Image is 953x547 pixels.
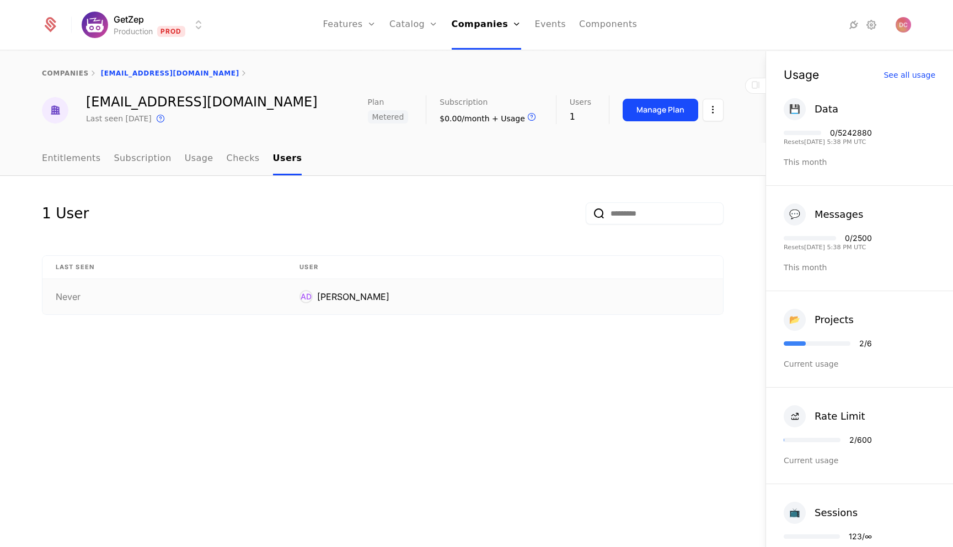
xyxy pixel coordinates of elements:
[784,455,935,466] div: Current usage
[273,143,302,175] a: Users
[784,98,838,120] button: 💾Data
[784,502,806,524] div: 📺
[86,113,152,124] div: Last seen [DATE]
[845,234,872,242] div: 0 / 2500
[82,12,108,38] img: GetZep
[317,290,389,303] div: [PERSON_NAME]
[42,143,101,175] a: Entitlements
[85,13,205,37] button: Select environment
[849,436,872,444] div: 2 / 600
[286,256,723,279] th: User
[570,110,591,124] div: 1
[636,104,684,115] div: Manage Plan
[185,143,213,175] a: Usage
[784,262,935,273] div: This month
[859,340,872,347] div: 2 / 6
[86,95,318,109] div: [EMAIL_ADDRESS][DOMAIN_NAME]
[42,143,724,175] nav: Main
[784,69,819,81] div: Usage
[784,244,872,250] div: Resets [DATE] 5:38 PM UTC
[784,139,872,145] div: Resets [DATE] 5:38 PM UTC
[896,17,911,33] button: Open user button
[815,312,854,328] div: Projects
[784,203,863,226] button: 💬Messages
[299,290,313,303] div: AD
[703,99,724,121] button: Select action
[896,17,911,33] img: Daniel Chalef
[784,358,935,369] div: Current usage
[42,97,68,124] img: adoleh@gmail.com
[865,18,878,31] a: Settings
[440,98,488,106] span: Subscription
[42,256,286,279] th: Last Seen
[570,98,591,106] span: Users
[784,309,854,331] button: 📂Projects
[784,157,935,168] div: This month
[492,114,525,123] span: + Usage
[815,101,838,117] div: Data
[157,26,185,37] span: Prod
[368,98,384,106] span: Plan
[623,99,698,121] button: Manage Plan
[114,13,144,26] span: GetZep
[849,533,872,540] div: 123 / ∞
[784,405,865,427] button: Rate Limit
[784,98,806,120] div: 💾
[227,143,260,175] a: Checks
[42,69,89,77] a: companies
[56,292,273,301] div: Never
[830,129,872,137] div: 0 / 5242880
[42,143,302,175] ul: Choose Sub Page
[440,110,538,124] div: $0.00/month
[815,409,865,424] div: Rate Limit
[42,202,89,224] div: 1 User
[114,143,172,175] a: Subscription
[884,71,935,79] div: See all usage
[784,203,806,226] div: 💬
[114,26,153,37] div: Production
[847,18,860,31] a: Integrations
[815,207,863,222] div: Messages
[784,502,858,524] button: 📺Sessions
[368,110,409,124] span: Metered
[784,309,806,331] div: 📂
[815,505,858,521] div: Sessions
